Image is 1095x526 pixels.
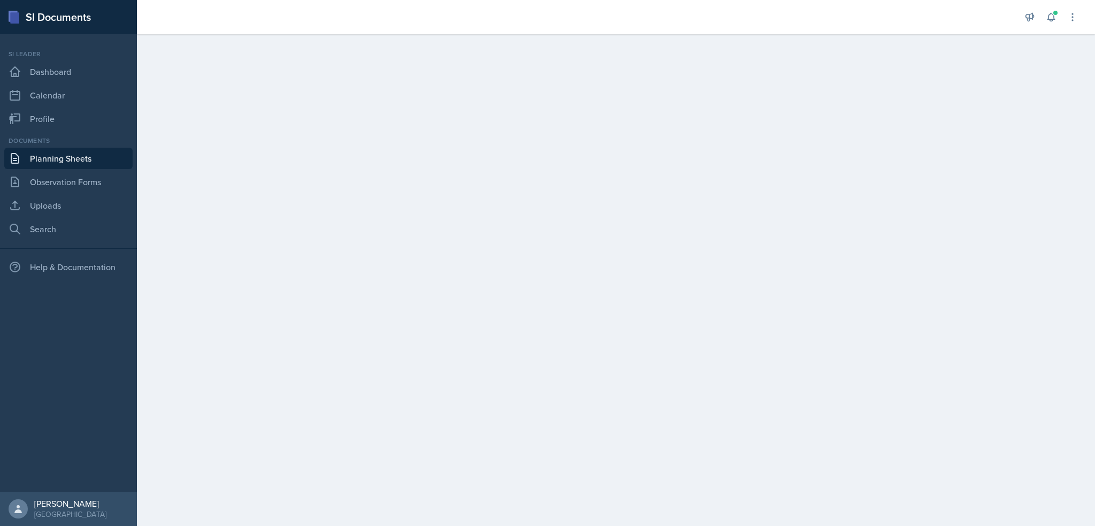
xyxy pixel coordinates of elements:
[4,195,133,216] a: Uploads
[34,509,106,520] div: [GEOGRAPHIC_DATA]
[4,136,133,146] div: Documents
[4,171,133,193] a: Observation Forms
[4,49,133,59] div: Si leader
[4,256,133,278] div: Help & Documentation
[4,61,133,82] a: Dashboard
[4,148,133,169] a: Planning Sheets
[4,218,133,240] a: Search
[34,498,106,509] div: [PERSON_NAME]
[4,108,133,129] a: Profile
[4,85,133,106] a: Calendar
